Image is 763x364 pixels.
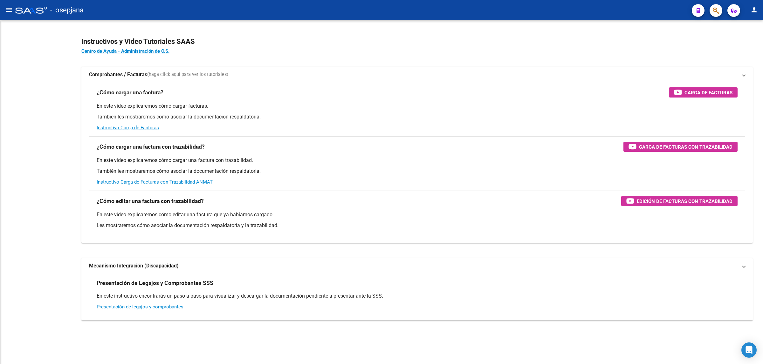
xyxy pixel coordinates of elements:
h3: Presentación de Legajos y Comprobantes SSS [97,279,213,287]
div: Mecanismo Integración (Discapacidad) [81,273,753,320]
a: Centro de Ayuda - Administración de O.S. [81,48,169,54]
h3: ¿Cómo cargar una factura? [97,88,163,97]
strong: Mecanismo Integración (Discapacidad) [89,262,179,269]
a: Presentación de legajos y comprobantes [97,304,183,310]
span: Carga de Facturas [684,89,732,97]
p: También les mostraremos cómo asociar la documentación respaldatoria. [97,168,738,175]
p: Les mostraremos cómo asociar la documentación respaldatoria y la trazabilidad. [97,222,738,229]
button: Carga de Facturas [669,87,738,98]
strong: Comprobantes / Facturas [89,71,147,78]
mat-expansion-panel-header: Mecanismo Integración (Discapacidad) [81,258,753,273]
p: En este video explicaremos cómo cargar una factura con trazabilidad. [97,157,738,164]
mat-icon: person [750,6,758,14]
button: Carga de Facturas con Trazabilidad [623,142,738,152]
div: Comprobantes / Facturas(haga click aquí para ver los tutoriales) [81,82,753,243]
mat-expansion-panel-header: Comprobantes / Facturas(haga click aquí para ver los tutoriales) [81,67,753,82]
span: - osepjana [50,3,84,17]
div: Open Intercom Messenger [741,342,757,358]
span: Carga de Facturas con Trazabilidad [639,143,732,151]
p: También les mostraremos cómo asociar la documentación respaldatoria. [97,113,738,120]
h3: ¿Cómo editar una factura con trazabilidad? [97,197,204,206]
mat-icon: menu [5,6,13,14]
p: En este instructivo encontrarás un paso a paso para visualizar y descargar la documentación pendi... [97,293,738,300]
h3: ¿Cómo cargar una factura con trazabilidad? [97,142,205,151]
a: Instructivo Carga de Facturas [97,125,159,131]
p: En este video explicaremos cómo cargar facturas. [97,103,738,110]
span: Edición de Facturas con Trazabilidad [637,197,732,205]
p: En este video explicaremos cómo editar una factura que ya habíamos cargado. [97,211,738,218]
button: Edición de Facturas con Trazabilidad [621,196,738,206]
h2: Instructivos y Video Tutoriales SAAS [81,36,753,48]
span: (haga click aquí para ver los tutoriales) [147,71,228,78]
a: Instructivo Carga de Facturas con Trazabilidad ANMAT [97,179,213,185]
